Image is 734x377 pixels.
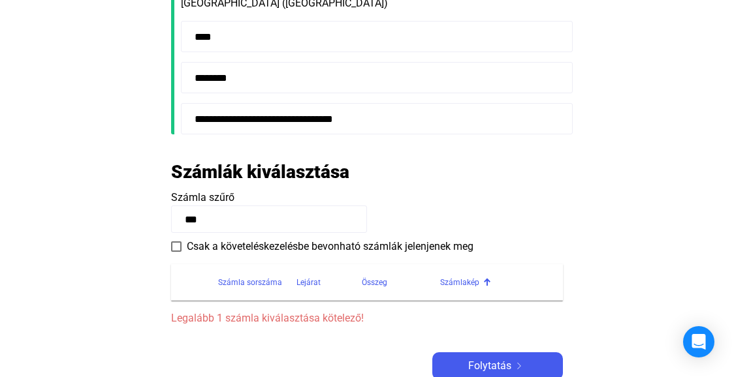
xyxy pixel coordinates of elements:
[187,239,473,254] span: Csak a követeléskezelésbe bevonható számlák jelenjenek meg
[296,275,362,290] div: Lejárat
[362,275,440,290] div: Összeg
[440,275,479,290] div: Számlakép
[511,363,527,369] img: arrow-right-white
[171,310,563,326] span: Legalább 1 számla kiválasztása kötelező!
[362,275,387,290] div: Összeg
[468,358,511,374] span: Folytatás
[218,275,282,290] div: Számla sorszáma
[171,160,349,183] h2: Számlák kiválasztása
[171,191,234,204] span: Számla szűrő
[440,275,547,290] div: Számlakép
[296,275,321,290] div: Lejárat
[683,326,714,357] div: Open Intercom Messenger
[218,275,296,290] div: Számla sorszáma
